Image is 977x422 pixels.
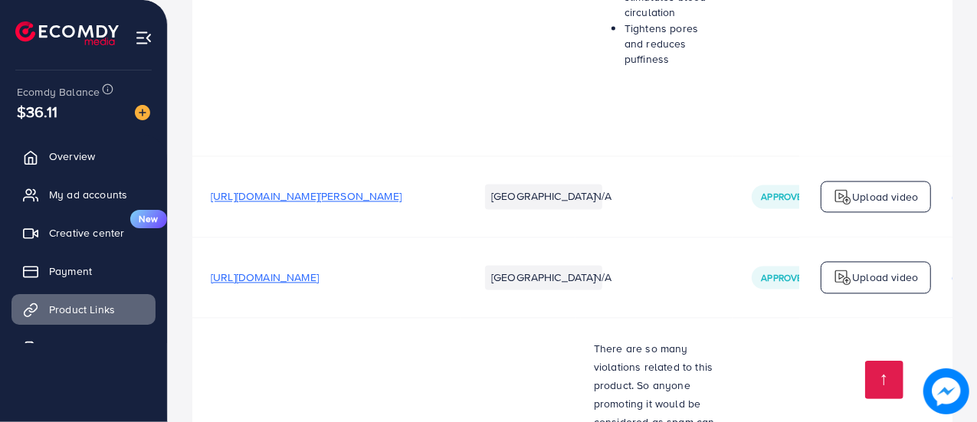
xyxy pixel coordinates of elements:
[761,271,808,284] span: Approved
[130,210,167,228] span: New
[594,270,611,285] span: N/A
[211,270,319,285] span: [URL][DOMAIN_NAME]
[135,105,150,120] img: image
[11,179,156,210] a: My ad accounts
[11,294,156,325] a: Product Links
[49,225,124,240] span: Creative center
[17,84,100,100] span: Ecomdy Balance
[834,188,852,206] img: logo
[135,29,152,47] img: menu
[49,149,95,164] span: Overview
[17,100,57,123] span: $36.11
[594,188,611,204] span: N/A
[852,188,918,206] p: Upload video
[485,184,602,208] li: [GEOGRAPHIC_DATA]
[761,190,808,203] span: Approved
[485,265,602,290] li: [GEOGRAPHIC_DATA]
[11,332,156,363] a: Billing
[852,268,918,286] p: Upload video
[11,141,156,172] a: Overview
[923,368,969,414] img: image
[834,268,852,286] img: logo
[49,340,80,355] span: Billing
[211,188,402,204] span: [URL][DOMAIN_NAME][PERSON_NAME]
[15,21,119,45] img: logo
[49,187,127,202] span: My ad accounts
[49,263,92,279] span: Payment
[11,256,156,286] a: Payment
[11,218,156,248] a: Creative centerNew
[625,21,715,67] li: Tightens pores and reduces puffiness
[49,302,115,317] span: Product Links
